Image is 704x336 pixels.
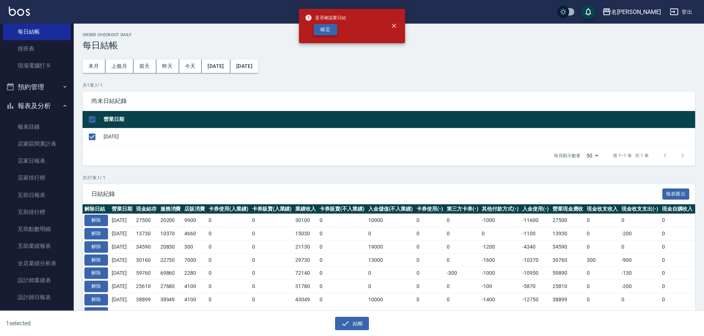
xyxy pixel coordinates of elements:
td: 0 [207,214,250,227]
td: 10000 [366,293,415,306]
td: 0 [366,267,415,280]
td: 0 [585,267,620,280]
td: 0 [585,293,620,306]
td: 38949 [158,293,183,306]
button: close [386,18,402,34]
td: 2280 [182,267,207,280]
td: 0 [318,267,366,280]
td: 69860 [158,267,183,280]
td: 0 [445,306,480,319]
td: 0 [415,214,445,227]
td: 0 [660,227,695,240]
td: 10000 [366,214,415,227]
a: 每日結帳 [3,23,71,40]
th: 營業現金應收 [551,204,585,214]
td: -10370 [520,253,551,267]
a: 店家排行榜 [3,169,71,186]
td: -1200 [480,240,520,253]
th: 其他付款方式(-) [480,204,520,214]
td: 0 [415,280,445,293]
a: 現場電腦打卡 [3,57,71,74]
button: 預約管理 [3,77,71,97]
td: 0 [660,240,695,253]
button: 前天 [133,59,156,73]
a: 店家日報表 [3,152,71,169]
a: 全店業績分析表 [3,255,71,272]
td: 0 [207,293,250,306]
td: 9900 [182,214,207,227]
button: 解除 [84,267,108,279]
td: 300 [182,240,207,253]
td: 0 [250,280,294,293]
button: 確定 [314,24,337,35]
td: 34590 [551,240,585,253]
td: 25610 [134,280,158,293]
td: 0 [660,267,695,280]
td: -12750 [520,293,551,306]
td: 0 [207,227,250,240]
h6: 1 selected [6,319,175,328]
button: 解除 [84,215,108,226]
button: 名[PERSON_NAME] [599,4,664,20]
td: 0 [207,280,250,293]
td: 31780 [293,280,318,293]
td: 38899 [551,293,585,306]
a: 店家區間累計表 [3,135,71,152]
td: [DATE] [102,128,695,145]
td: 0 [318,240,366,253]
td: -5870 [520,280,551,293]
td: 43049 [293,293,318,306]
td: 0 [620,240,660,253]
td: 13930 [551,227,585,240]
div: 名[PERSON_NAME] [611,7,661,17]
td: 59890 [551,267,585,280]
button: 解除 [84,254,108,266]
td: 0 [660,280,695,293]
td: 0 [585,280,620,293]
td: 4100 [182,293,207,306]
span: 是否確認要日結 [305,14,346,21]
td: 59760 [134,267,158,280]
th: 第三方卡券(-) [445,204,480,214]
td: 1100 [182,306,207,319]
td: 0 [445,214,480,227]
td: 0 [445,280,480,293]
th: 卡券使用(入業績) [207,204,250,214]
td: 0 [250,293,294,306]
td: 0 [415,240,445,253]
td: 22730 [158,253,183,267]
td: 0 [415,267,445,280]
td: [DATE] [110,214,134,227]
button: 解除 [84,228,108,239]
td: 0 [585,306,620,319]
td: 30160 [134,253,158,267]
a: 互助點數明細 [3,221,71,238]
td: 0 [207,306,250,319]
a: 報表匯出 [662,190,690,197]
td: 0 [207,267,250,280]
td: 0 [445,253,480,267]
p: 共 1 筆, 1 / 1 [83,82,695,89]
td: [DATE] [110,240,134,253]
th: 店販消費 [182,204,207,214]
button: 解除 [84,281,108,292]
a: 設計師日報表 [3,289,71,306]
h3: 每日結帳 [83,40,695,51]
td: 13000 [366,253,415,267]
a: 報表目錄 [3,118,71,135]
td: -700 [480,306,520,319]
th: 現金收支支出(-) [620,204,660,214]
td: -11600 [520,214,551,227]
td: 7000 [182,253,207,267]
td: -200 [620,227,660,240]
button: 登出 [667,5,695,19]
td: 0 [415,253,445,267]
td: -10950 [520,267,551,280]
button: 今天 [179,59,202,73]
td: -1600 [480,253,520,267]
td: 0 [445,240,480,253]
td: -900 [620,253,660,267]
td: 0 [250,214,294,227]
td: 0 [318,214,366,227]
td: [DATE] [110,306,134,319]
